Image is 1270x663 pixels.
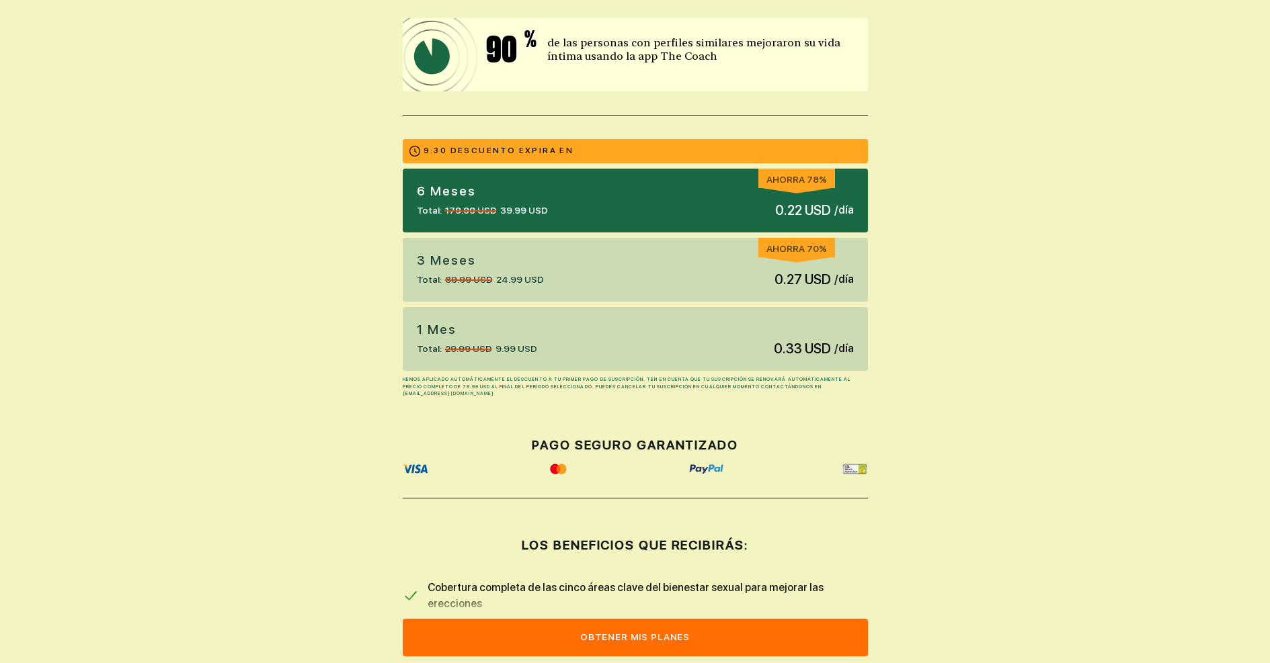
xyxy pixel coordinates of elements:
img: icon [403,463,428,474]
span: Total: [417,273,442,287]
p: 6 Meses [417,183,548,200]
img: icon [403,18,586,91]
p: HEMOS APLICADO AUTOMÁTICAMENTE EL DESCUENTO A TU PRIMER PAGO DE SUSCRIPCIÓN. TEN EN CUENTA QUE TU... [403,376,868,398]
img: ssl-secure [842,463,867,474]
span: Total: [417,342,442,356]
p: 3 Meses [417,252,544,269]
span: 89.99 USD [445,273,493,287]
p: 1 Mes [417,321,537,339]
span: / día [834,271,854,288]
span: / día [834,202,854,218]
span: 29.99 USD [445,342,492,356]
span: 90 [486,32,530,68]
img: icon [547,463,570,474]
h2: LOS BENEFICIOS QUE RECIBIRÁS: [403,538,868,554]
button: Obtener mis planes [403,619,868,656]
p: 9:30 DESCUENTO EXPIRA EN [424,146,574,157]
span: 0.27 USD [775,269,831,290]
span: Cobertura completa de las cinco áreas clave del bienestar sexual para mejorar las erecciones [403,580,868,612]
span: 9.99 USD [495,342,537,356]
span: 24.99 USD [496,273,544,287]
span: / día [834,341,854,357]
span: % [524,28,537,68]
span: 179.99 USD [445,204,497,218]
h2: PAGO SEGURO GARANTIZADO [403,438,868,453]
span: 39.99 USD [500,204,548,218]
img: icon [689,463,723,474]
span: 0.22 USD [775,200,831,220]
span: Total: [417,204,442,218]
span: AHORRA 78% [766,174,827,185]
p: de las personas con perfiles similares mejoraron su vida íntima usando la app The Coach [547,36,854,63]
span: 0.33 USD [774,339,831,359]
span: AHORRA 70% [766,243,827,254]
